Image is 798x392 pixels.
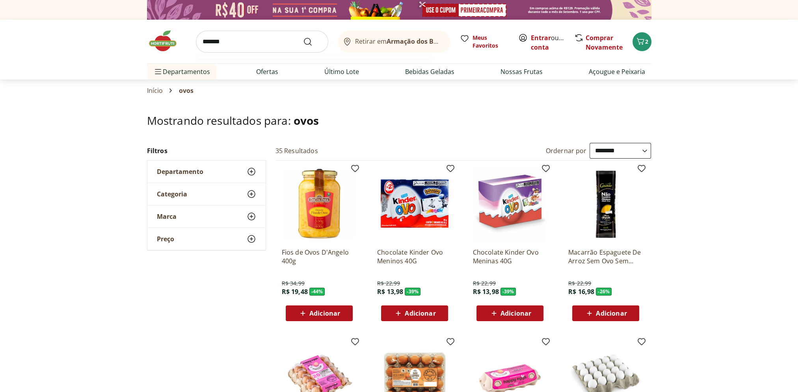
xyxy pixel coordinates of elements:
span: ou [531,33,566,52]
a: Bebidas Geladas [405,67,454,76]
img: Hortifruti [147,29,186,53]
span: R$ 22,99 [377,279,400,287]
span: R$ 34,99 [282,279,305,287]
button: Carrinho [632,32,651,51]
span: Retirar em [355,38,442,45]
a: Último Lote [324,67,359,76]
span: R$ 22,99 [472,279,495,287]
a: Meus Favoritos [460,34,509,50]
span: - 39 % [405,288,420,296]
span: Adicionar [405,310,435,316]
img: Chocolate Kinder Ovo Meninos 40G [377,167,452,242]
button: Retirar emArmação dos Búzios/RJ [338,31,450,53]
span: - 39 % [500,288,516,296]
img: Fios de Ovos D'Angelo 400g [282,167,357,242]
a: Nossas Frutas [500,67,543,76]
span: R$ 13,98 [377,287,403,296]
a: Chocolate Kinder Ovo Meninas 40G [472,248,547,265]
span: Adicionar [500,310,531,316]
span: Marca [157,213,177,220]
span: Departamentos [153,62,210,81]
button: Adicionar [286,305,353,321]
span: R$ 22,99 [568,279,591,287]
button: Departamento [147,161,266,183]
a: Chocolate Kinder Ovo Meninos 40G [377,248,452,265]
span: 2 [645,38,648,45]
span: - 26 % [596,288,612,296]
button: Marca [147,205,266,227]
a: Macarrão Espaguete De Arroz Sem Ovo Sem Glúten Casarão - 500G [568,248,643,265]
span: ovos [294,113,319,128]
a: Entrar [531,33,551,42]
button: Adicionar [572,305,639,321]
span: R$ 19,48 [282,287,308,296]
button: Menu [153,62,163,81]
span: Categoria [157,190,187,198]
h1: Mostrando resultados para: [147,114,651,127]
span: Adicionar [596,310,627,316]
input: search [196,31,328,53]
a: Açougue e Peixaria [589,67,645,76]
a: Início [147,87,163,94]
img: Chocolate Kinder Ovo Meninas 40G [472,167,547,242]
a: Ofertas [256,67,278,76]
button: Adicionar [381,305,448,321]
a: Criar conta [531,33,574,52]
b: Armação dos Búzios/RJ [387,37,459,46]
button: Adicionar [476,305,543,321]
span: R$ 13,98 [472,287,499,296]
span: ovos [179,87,193,94]
label: Ordernar por [546,146,587,155]
span: R$ 16,98 [568,287,594,296]
span: Preço [157,235,174,243]
h2: Filtros [147,143,266,159]
a: Fios de Ovos D'Angelo 400g [282,248,357,265]
button: Preço [147,228,266,250]
button: Categoria [147,183,266,205]
span: Meus Favoritos [472,34,509,50]
img: Macarrão Espaguete De Arroz Sem Ovo Sem Glúten Casarão - 500G [568,167,643,242]
span: Departamento [157,168,203,176]
span: Adicionar [309,310,340,316]
h2: 35 Resultados [275,146,318,155]
button: Submit Search [303,37,322,46]
a: Comprar Novamente [586,33,623,52]
span: - 44 % [309,288,325,296]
